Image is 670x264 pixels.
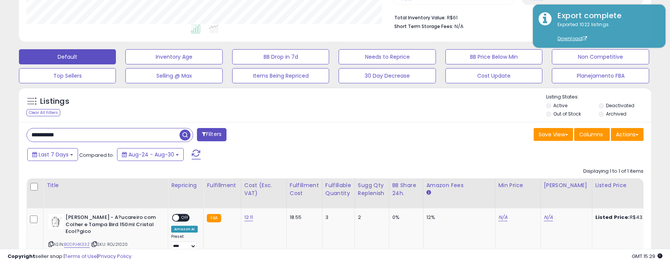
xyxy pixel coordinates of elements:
button: Last 7 Days [27,148,78,161]
label: Active [553,102,567,109]
h5: Listings [40,96,69,107]
div: 2 [358,214,383,221]
button: Default [19,49,116,64]
div: 3 [325,214,349,221]
div: BB Share 24h. [392,181,420,197]
div: 12% [426,214,489,221]
span: N/A [454,23,464,30]
button: Inventory Age [125,49,222,64]
div: Exported 1022 listings. [552,21,660,42]
div: Cost (Exc. VAT) [244,181,283,197]
div: Export complete [552,10,660,21]
button: BB Drop in 7d [232,49,329,64]
a: Terms of Use [65,253,97,260]
span: | SKU: ROJ21020 [91,241,128,247]
button: Filters [197,128,226,141]
button: Needs to Reprice [339,49,436,64]
button: Save View [534,128,573,141]
div: 0% [392,214,417,221]
button: 30 Day Decrease [339,68,436,83]
label: Deactivated [606,102,634,109]
b: Total Inventory Value: [394,14,446,21]
div: Listed Price [595,181,661,189]
b: Short Term Storage Fees: [394,23,453,30]
div: Min Price [498,181,537,189]
small: Amazon Fees. [426,189,431,196]
div: R$43.90 [595,214,658,221]
a: Download [558,35,587,42]
div: Sugg Qty Replenish [358,181,386,197]
button: Actions [611,128,643,141]
div: Fulfillment Cost [290,181,319,197]
button: Columns [574,128,610,141]
button: Items Being Repriced [232,68,329,83]
span: Columns [579,131,603,138]
div: Displaying 1 to 1 of 1 items [583,168,643,175]
span: OFF [179,215,191,221]
div: Clear All Filters [27,109,60,116]
div: Fulfillment [207,181,237,189]
th: Please note that this number is a calculation based on your required days of coverage and your ve... [355,178,389,208]
div: Amazon Fees [426,181,492,189]
div: Preset: [171,234,198,251]
label: Archived [606,111,626,117]
div: Fulfillable Quantity [325,181,351,197]
span: Compared to: [79,152,114,159]
b: [PERSON_NAME] - A?ucareiro com Colher e Tampa Bird 150ml Cristal Ecol?gico [66,214,158,237]
b: Listed Price: [595,214,630,221]
strong: Copyright [8,253,35,260]
small: FBA [207,214,221,222]
button: Selling @ Max [125,68,222,83]
span: 2025-09-7 15:29 GMT [632,253,662,260]
a: 12.11 [244,214,253,221]
div: Title [47,181,165,189]
button: Aug-24 - Aug-30 [117,148,184,161]
a: N/A [498,214,508,221]
p: Listing States: [546,94,651,101]
label: Out of Stock [553,111,581,117]
a: N/A [544,214,553,221]
button: Planejamento FBA [552,68,649,83]
span: Aug-24 - Aug-30 [128,151,174,158]
div: Repricing [171,181,200,189]
li: R$61 [394,12,638,22]
button: Cost Update [445,68,542,83]
button: Non Competitive [552,49,649,64]
a: B0DPJ4K33Z [64,241,90,248]
div: seller snap | | [8,253,131,260]
button: Top Sellers [19,68,116,83]
div: Amazon AI [171,226,198,233]
img: 31wTcawNeQL._SL40_.jpg [48,214,64,229]
button: BB Price Below Min [445,49,542,64]
span: Last 7 Days [39,151,69,158]
div: [PERSON_NAME] [544,181,589,189]
a: Privacy Policy [98,253,131,260]
div: 18.55 [290,214,316,221]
